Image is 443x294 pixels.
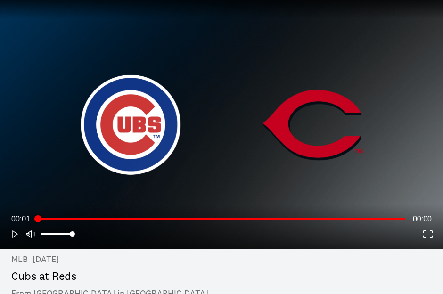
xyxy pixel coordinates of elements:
[23,227,38,242] button: Mute
[11,269,76,283] h3: Cubs at Reds
[8,227,23,242] button: Play
[413,215,432,223] span: 00:00
[11,253,28,266] p: MLB
[73,71,374,178] button: Pause
[41,230,72,238] div: Volume
[38,215,405,223] div: Video timeline
[420,227,435,242] button: Fullscreen
[11,215,30,223] span: 00:01
[33,253,59,266] p: [DATE]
